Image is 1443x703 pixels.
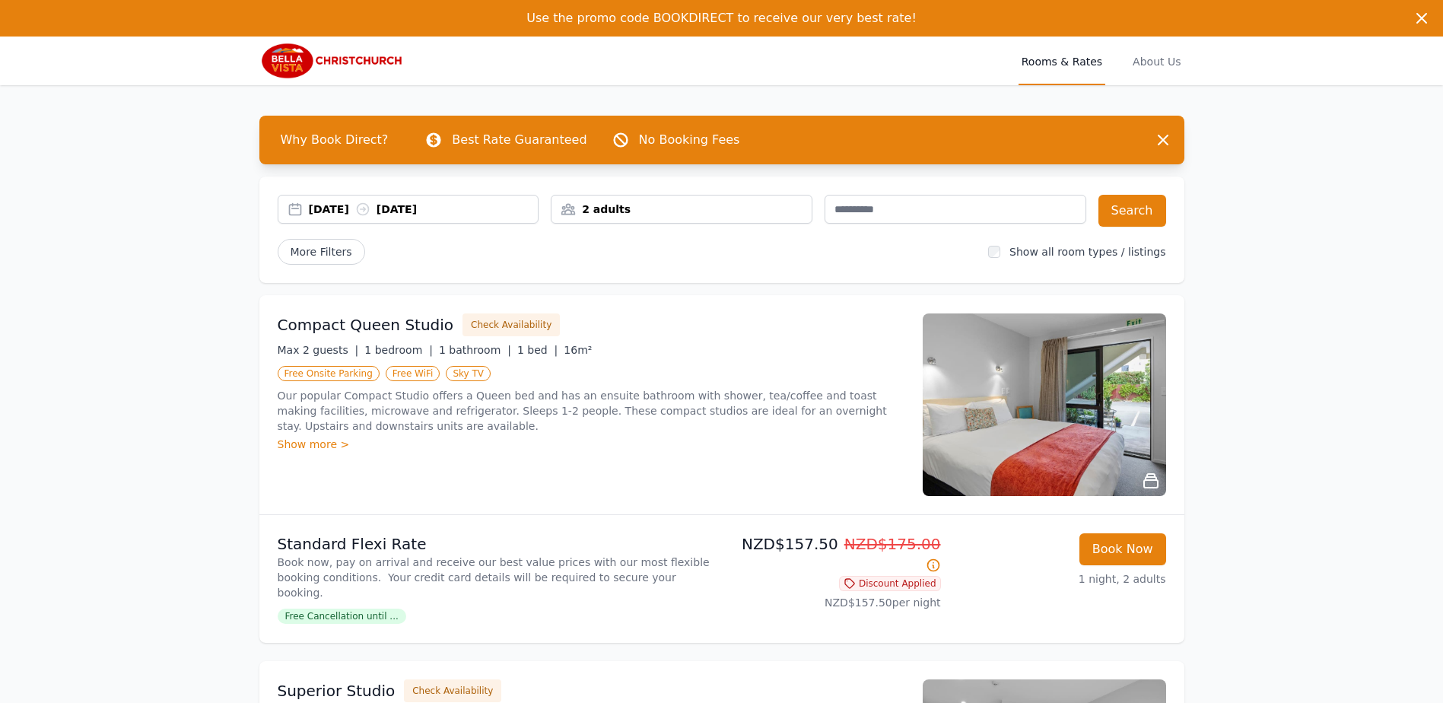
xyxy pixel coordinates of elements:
[639,131,740,149] p: No Booking Fees
[278,344,359,356] span: Max 2 guests |
[278,533,716,555] p: Standard Flexi Rate
[439,344,511,356] span: 1 bathroom |
[386,366,440,381] span: Free WiFi
[278,609,406,624] span: Free Cancellation until ...
[839,576,941,591] span: Discount Applied
[1019,37,1105,85] a: Rooms & Rates
[953,571,1166,587] p: 1 night, 2 adults
[452,131,586,149] p: Best Rate Guaranteed
[404,679,501,702] button: Check Availability
[269,125,401,155] span: Why Book Direct?
[1079,533,1166,565] button: Book Now
[278,314,454,336] h3: Compact Queen Studio
[551,202,812,217] div: 2 adults
[728,533,941,576] p: NZD$157.50
[278,680,396,701] h3: Superior Studio
[844,535,941,553] span: NZD$175.00
[517,344,558,356] span: 1 bed |
[278,555,716,600] p: Book now, pay on arrival and receive our best value prices with our most flexible booking conditi...
[278,239,365,265] span: More Filters
[309,202,539,217] div: [DATE] [DATE]
[278,366,380,381] span: Free Onsite Parking
[1009,246,1165,258] label: Show all room types / listings
[564,344,592,356] span: 16m²
[259,43,405,79] img: Bella Vista Christchurch
[278,437,904,452] div: Show more >
[1098,195,1166,227] button: Search
[446,366,491,381] span: Sky TV
[728,595,941,610] p: NZD$157.50 per night
[462,313,560,336] button: Check Availability
[364,344,433,356] span: 1 bedroom |
[1130,37,1184,85] a: About Us
[278,388,904,434] p: Our popular Compact Studio offers a Queen bed and has an ensuite bathroom with shower, tea/coffee...
[526,11,917,25] span: Use the promo code BOOKDIRECT to receive our very best rate!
